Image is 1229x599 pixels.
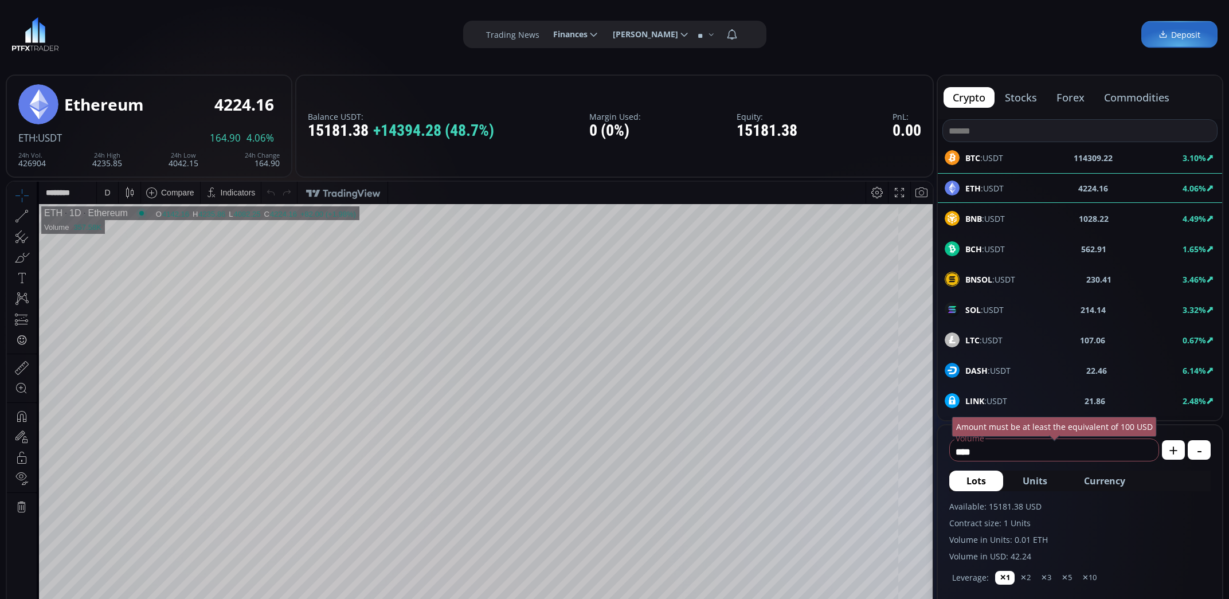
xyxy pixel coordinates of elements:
[893,122,921,140] div: 0.00
[965,152,1003,164] span: :USDT
[308,112,494,121] label: Balance USDT:
[149,28,155,37] div: O
[26,469,32,485] div: Hide Drawings Toolbar
[75,503,85,512] div: 3m
[113,503,122,512] div: 5d
[41,503,50,512] div: 5y
[37,41,62,50] div: Volume
[186,28,191,37] div: H
[965,365,988,376] b: DASH
[11,17,59,52] img: LOGO
[965,395,1007,407] span: :USDT
[1183,152,1206,163] b: 3.10%
[18,152,46,167] div: 426904
[1080,334,1105,346] b: 107.06
[227,28,254,37] div: 4082.25
[1158,29,1200,41] span: Deposit
[93,503,104,512] div: 1m
[169,152,198,159] div: 24h Low
[154,6,187,15] div: Compare
[965,213,982,224] b: BNB
[900,496,923,518] div: Toggle Auto Scale
[36,131,62,144] span: :USDT
[263,28,290,37] div: 4224.16
[130,503,139,512] div: 1d
[965,273,1015,285] span: :USDT
[904,503,919,512] div: auto
[1183,213,1206,224] b: 4.49%
[37,26,56,37] div: ETH
[965,152,980,163] b: BTC
[1005,471,1064,491] button: Units
[257,28,263,37] div: C
[1081,243,1106,255] b: 562.91
[949,471,1003,491] button: Lots
[545,23,588,46] span: Finances
[1084,474,1125,488] span: Currency
[1023,474,1047,488] span: Units
[10,153,19,164] div: 
[214,6,249,15] div: Indicators
[965,243,1005,255] span: :USDT
[18,131,36,144] span: ETH
[1057,571,1077,585] button: ✕5
[1086,365,1107,377] b: 22.46
[486,29,539,41] label: Trading News
[293,28,349,37] div: +82.00 (+1.98%)
[865,496,881,518] div: Toggle Percentage
[965,335,980,346] b: LTC
[1095,87,1179,108] button: commodities
[1085,395,1105,407] b: 21.86
[952,417,1157,437] div: Amount must be at least the equivalent of 100 USD
[965,244,982,255] b: BCH
[58,503,66,512] div: 1y
[1047,87,1094,108] button: forex
[949,534,1211,546] label: Volume in Units: 0.01 ETH
[169,152,198,167] div: 4042.15
[373,122,494,140] span: +14394.28 (48.7%)
[130,26,140,37] div: Market open
[214,96,274,113] div: 4224.16
[1036,571,1056,585] button: ✕3
[965,304,1004,316] span: :USDT
[949,500,1211,512] label: Available: 15181.38 USD
[1079,213,1109,225] b: 1028.22
[944,87,995,108] button: crypto
[1183,274,1206,285] b: 3.46%
[965,304,981,315] b: SOL
[952,571,989,584] label: Leverage:
[1188,440,1211,460] button: -
[737,112,797,121] label: Equity:
[222,28,226,37] div: L
[18,152,46,159] div: 24h Vol.
[56,26,74,37] div: 1D
[589,122,641,140] div: 0 (0%)
[965,396,984,406] b: LINK
[1078,571,1101,585] button: ✕10
[965,365,1011,377] span: :USDT
[97,6,103,15] div: D
[966,474,986,488] span: Lots
[1183,365,1206,376] b: 6.14%
[965,274,992,285] b: BNSOL
[1183,396,1206,406] b: 2.48%
[1183,244,1206,255] b: 1.65%
[881,496,900,518] div: Toggle Log Scale
[1086,273,1111,285] b: 230.41
[885,503,896,512] div: log
[191,28,218,37] div: 4235.86
[66,41,94,50] div: 357.58K
[589,112,641,121] label: Margin Used:
[245,152,280,167] div: 164.90
[965,213,1005,225] span: :USDT
[308,122,494,140] div: 15181.38
[791,496,854,518] button: 21:12:46 (UTC)
[74,26,120,37] div: Ethereum
[1067,471,1142,491] button: Currency
[1016,571,1035,585] button: ✕2
[1162,440,1185,460] button: +
[92,152,122,167] div: 4235.85
[605,23,678,46] span: [PERSON_NAME]
[795,503,850,512] span: 21:12:46 (UTC)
